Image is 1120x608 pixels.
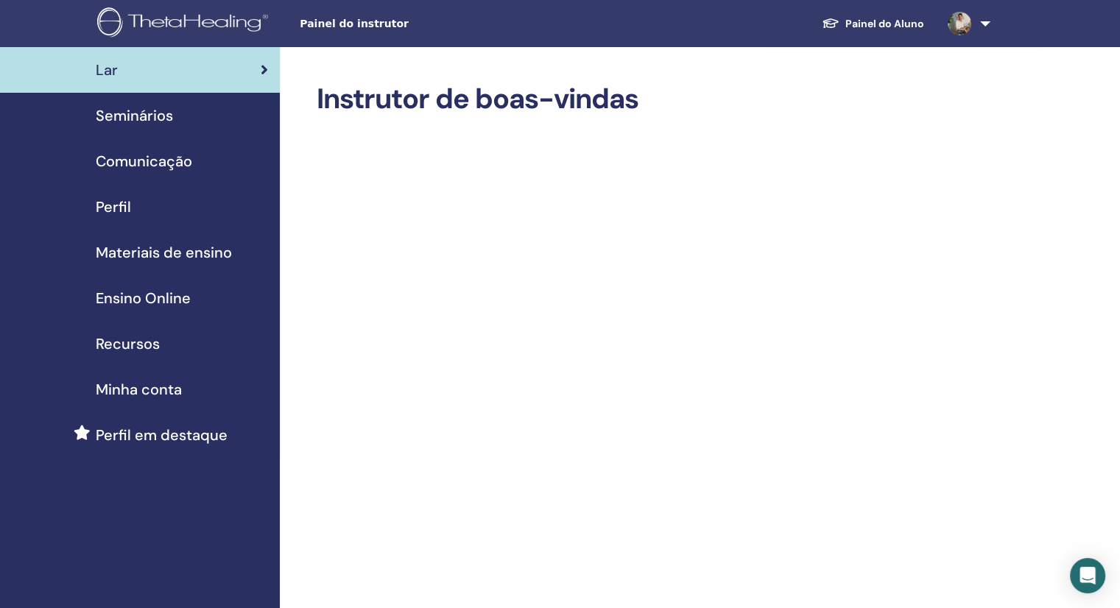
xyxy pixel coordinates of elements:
[96,196,131,218] span: Perfil
[300,16,521,32] span: Painel do instrutor
[96,287,191,309] span: Ensino Online
[96,333,160,355] span: Recursos
[96,59,118,81] span: Lar
[96,378,182,400] span: Minha conta
[96,241,232,264] span: Materiais de ensino
[96,424,228,446] span: Perfil em destaque
[96,105,173,127] span: Seminários
[822,17,839,29] img: graduation-cap-white.svg
[97,7,273,40] img: logo.png
[96,150,192,172] span: Comunicação
[810,10,936,38] a: Painel do Aluno
[1070,558,1105,593] div: Open Intercom Messenger
[317,82,987,116] h2: Instrutor de boas-vindas
[948,12,971,35] img: default.jpg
